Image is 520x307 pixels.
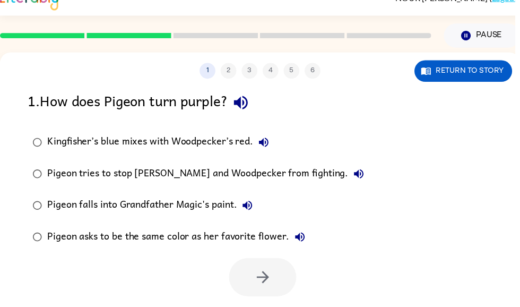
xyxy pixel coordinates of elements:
[48,197,261,218] div: Pigeon falls into Grandfather Magic's paint.
[419,61,517,83] button: Return to story
[256,133,277,155] button: Kingfisher’s blue mixes with Woodpecker’s red.
[239,197,261,218] button: Pigeon falls into Grandfather Magic's paint.
[28,90,497,117] div: 1 . How does Pigeon turn purple?
[202,64,218,80] button: 1
[48,165,373,186] div: Pigeon tries to stop [PERSON_NAME] and Woodpecker from fighting.
[48,133,277,155] div: Kingfisher’s blue mixes with Woodpecker’s red.
[48,229,314,250] div: Pigeon asks to be the same color as her favorite flower.
[352,165,373,186] button: Pigeon tries to stop [PERSON_NAME] and Woodpecker from fighting.
[292,229,314,250] button: Pigeon asks to be the same color as her favorite flower.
